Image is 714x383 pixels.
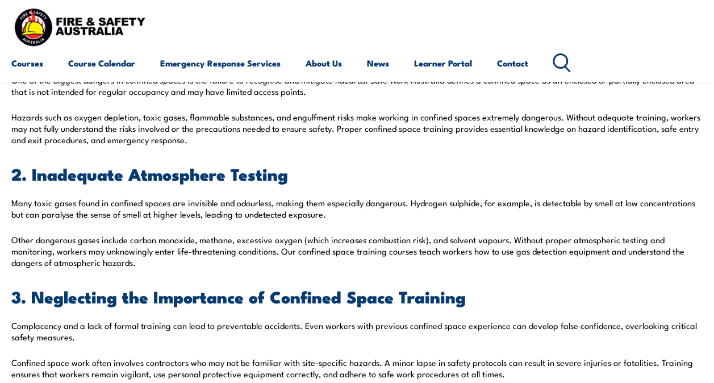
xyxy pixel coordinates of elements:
a: Course Calendar [68,49,135,77]
a: News [367,49,389,77]
a: Emergency Response Services [160,49,281,77]
p: Hazards such as oxygen depletion, toxic gases, flammable substances, and engulfment risks make wo... [11,111,703,145]
p: Confined space work often involves contractors who may not be familiar with site-specific hazards... [11,357,703,380]
p: Many toxic gases found in confined spaces are invisible and odourless, making them especially dan... [11,197,703,220]
h2: 3. Neglecting the Importance of Confined Space Training [11,289,703,303]
p: One of the biggest dangers in confined spaces is the failure to recognise and mitigate hazards. S... [11,74,703,97]
a: Learner Portal [414,49,472,77]
p: Other dangerous gases include carbon monoxide, methane, excessive oxygen (which increases combust... [11,234,703,268]
a: Contact [497,49,528,77]
h2: 2. Inadequate Atmosphere Testing [11,166,703,181]
a: Courses [11,49,43,77]
a: About Us [306,49,342,77]
p: Complacency and a lack of formal training can lead to preventable accidents. Even workers with pr... [11,320,703,343]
